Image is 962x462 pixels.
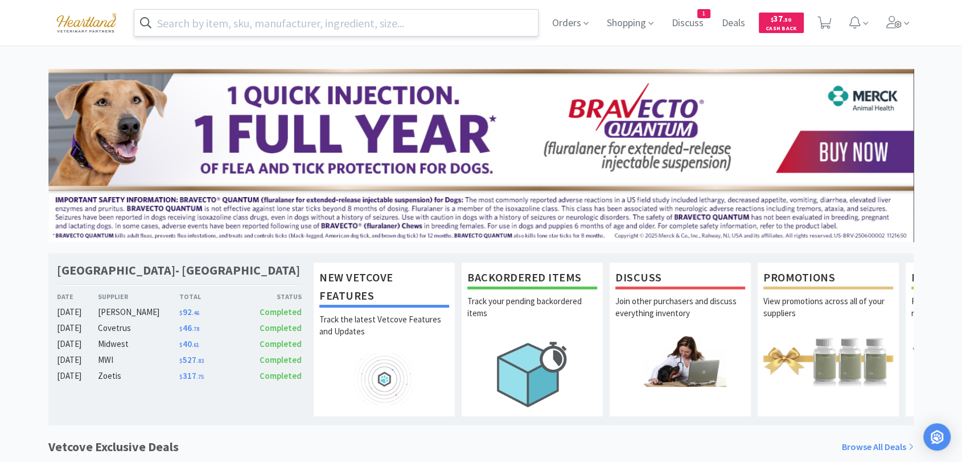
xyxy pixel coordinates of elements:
h1: Backordered Items [467,268,597,289]
div: Zoetis [98,369,179,383]
p: Join other purchasers and discuss everything inventory [615,295,745,335]
div: Total [179,291,241,302]
img: cad7bdf275c640399d9c6e0c56f98fd2_10.png [48,7,125,38]
span: Completed [260,306,302,317]
h1: Promotions [763,268,893,289]
div: MWI [98,353,179,367]
span: . 61 [192,341,199,349]
div: Midwest [98,337,179,351]
span: 46 [179,322,199,333]
span: $ [179,373,183,381]
div: Covetrus [98,321,179,335]
span: . 83 [196,357,204,365]
span: $ [179,325,183,333]
p: Track your pending backordered items [467,295,597,335]
div: [DATE] [57,337,98,351]
div: [DATE] [57,353,98,367]
a: [DATE]Covetrus$46.78Completed [57,321,302,335]
div: [DATE] [57,305,98,319]
span: 92 [179,306,199,317]
span: 527 [179,354,204,365]
span: Completed [260,370,302,381]
input: Search by item, sku, manufacturer, ingredient, size... [134,10,538,36]
a: New Vetcove FeaturesTrack the latest Vetcove Features and Updates [313,262,455,417]
span: 1 [698,10,710,18]
div: Status [240,291,302,302]
h1: Discuss [615,268,745,289]
img: hero_backorders.png [467,335,597,413]
span: . 75 [196,373,204,381]
a: Deals [717,18,750,28]
span: $ [179,309,183,317]
span: Completed [260,354,302,365]
img: hero_discuss.png [615,335,745,387]
h1: New Vetcove Features [319,268,449,308]
h1: [GEOGRAPHIC_DATA]- [GEOGRAPHIC_DATA] [57,262,300,279]
div: [DATE] [57,321,98,335]
div: Date [57,291,98,302]
h1: Vetcove Exclusive Deals [48,437,179,457]
span: $ [771,16,774,23]
div: Supplier [98,291,179,302]
a: Backordered ItemsTrack your pending backordered items [461,262,603,417]
img: hero_feature_roadmap.png [319,353,449,405]
a: PromotionsView promotions across all of your suppliers [757,262,899,417]
a: [DATE]Midwest$40.61Completed [57,337,302,351]
div: Open Intercom Messenger [923,423,951,451]
span: 37 [771,13,791,24]
a: [DATE]MWI$527.83Completed [57,353,302,367]
span: $ [179,357,183,365]
span: Completed [260,322,302,333]
span: . 46 [192,309,199,317]
a: Browse All Deals [842,440,914,455]
a: DiscussJoin other purchasers and discuss everything inventory [609,262,751,417]
div: [PERSON_NAME] [98,305,179,319]
span: 317 [179,370,204,381]
p: View promotions across all of your suppliers [763,295,893,335]
img: 3ffb5edee65b4d9ab6d7b0afa510b01f.jpg [48,69,914,242]
span: . 78 [192,325,199,333]
span: 40 [179,338,199,349]
span: Cash Back [766,26,797,33]
img: hero_promotions.png [763,335,893,387]
span: $ [179,341,183,349]
div: [DATE] [57,369,98,383]
span: . 50 [783,16,791,23]
a: [DATE][PERSON_NAME]$92.46Completed [57,305,302,319]
p: Track the latest Vetcove Features and Updates [319,313,449,353]
span: Completed [260,338,302,349]
a: $37.50Cash Back [759,7,804,38]
a: [DATE]Zoetis$317.75Completed [57,369,302,383]
a: Discuss1 [667,18,708,28]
